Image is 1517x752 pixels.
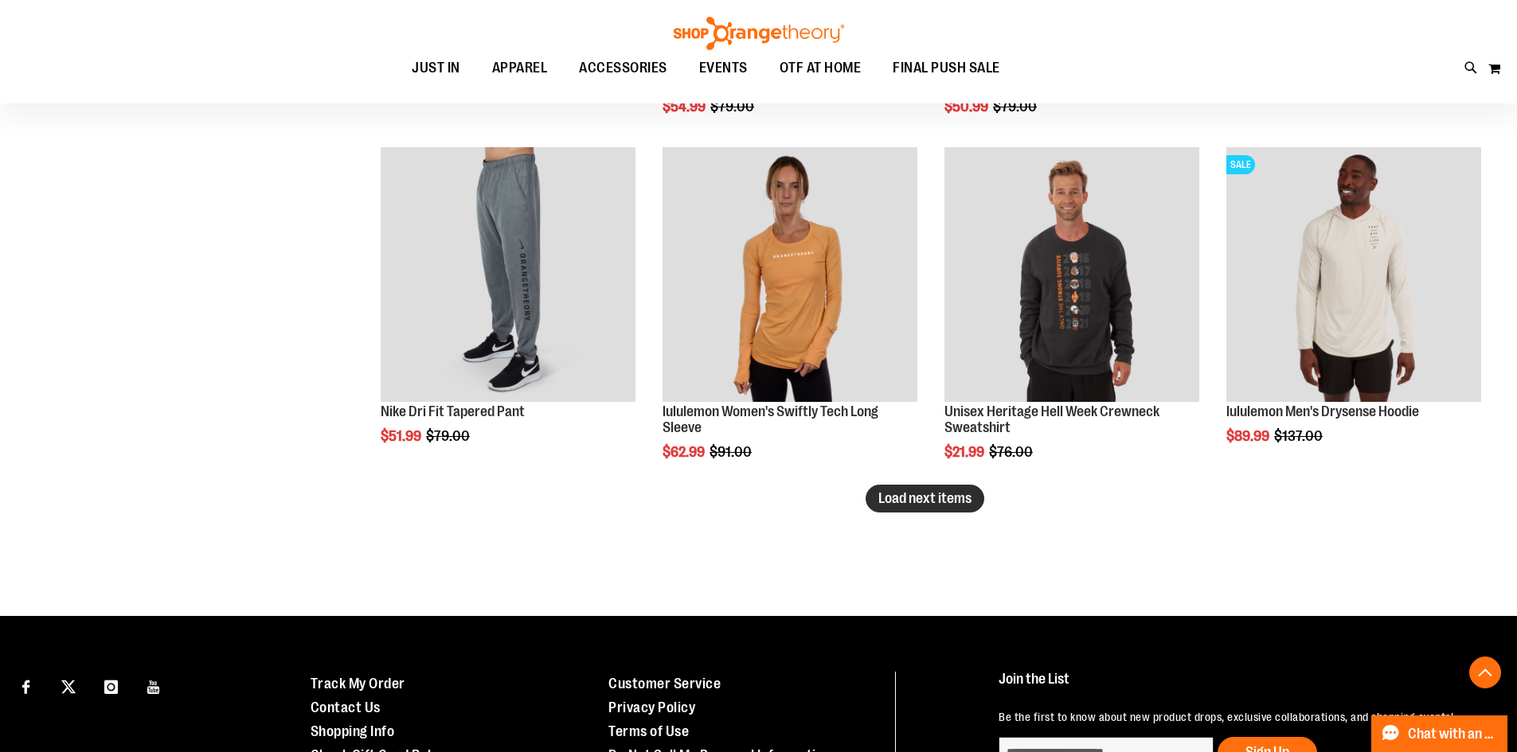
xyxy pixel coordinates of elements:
a: Product image for Unisex Heritage Hell Week Crewneck Sweatshirt [944,147,1199,404]
a: Terms of Use [608,723,689,739]
span: $54.99 [663,99,708,115]
a: Visit our Facebook page [12,672,40,699]
a: ACCESSORIES [563,50,683,87]
div: product [936,139,1207,500]
h4: Join the List [999,672,1480,701]
a: Visit our X page [55,672,83,699]
span: $62.99 [663,444,707,460]
a: Unisex Heritage Hell Week Crewneck Sweatshirt [944,403,1159,435]
a: Product image for Nike Dri Fit Tapered Pant [381,147,635,404]
div: product [655,139,925,500]
a: EVENTS [683,50,764,87]
button: Load next items [866,485,984,512]
img: Product image for Unisex Heritage Hell Week Crewneck Sweatshirt [944,147,1199,402]
span: EVENTS [699,50,748,86]
span: $79.00 [710,99,757,115]
a: Visit our Instagram page [97,672,125,699]
span: JUST IN [412,50,460,86]
span: $51.99 [381,428,424,444]
a: Privacy Policy [608,699,695,715]
span: $137.00 [1274,428,1325,444]
p: Be the first to know about new product drops, exclusive collaborations, and shopping events! [999,709,1480,725]
span: APPAREL [492,50,548,86]
span: $91.00 [710,444,754,460]
a: Nike Dri Fit Tapered Pant [381,403,525,419]
a: APPAREL [476,50,564,86]
a: Product image for lululemon Swiftly Tech Long Sleeve [663,147,917,404]
span: OTF AT HOME [780,50,862,86]
span: $79.00 [993,99,1039,115]
img: Product image for Nike Dri Fit Tapered Pant [381,147,635,402]
a: FINAL PUSH SALE [877,50,1016,87]
a: JUST IN [396,50,476,87]
a: lululemon Women's Swiftly Tech Long Sleeve [663,403,878,435]
a: Customer Service [608,676,721,692]
span: FINAL PUSH SALE [893,50,1000,86]
button: Back To Top [1469,657,1501,688]
span: SALE [1226,155,1255,174]
span: $50.99 [944,99,991,115]
img: Product image for lululemon Mens Drysense Hoodie Bone [1226,147,1481,402]
span: $76.00 [989,444,1035,460]
span: $21.99 [944,444,987,460]
button: Chat with an Expert [1371,715,1508,752]
img: Shop Orangetheory [671,17,846,50]
img: Product image for lululemon Swiftly Tech Long Sleeve [663,147,917,402]
span: $79.00 [426,428,472,444]
a: lululemon Men's Drysense Hoodie [1226,403,1419,419]
img: Twitter [61,680,76,694]
a: Contact Us [311,699,381,715]
a: Shopping Info [311,723,395,739]
span: Load next items [878,490,972,506]
span: Chat with an Expert [1408,727,1498,742]
div: product [373,139,643,485]
a: Track My Order [311,676,405,692]
a: OTF AT HOME [764,50,878,87]
div: product [1218,139,1489,485]
span: $89.99 [1226,428,1272,444]
span: ACCESSORIES [579,50,667,86]
a: Product image for lululemon Mens Drysense Hoodie BoneSALE [1226,147,1481,404]
a: Visit our Youtube page [140,672,168,699]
